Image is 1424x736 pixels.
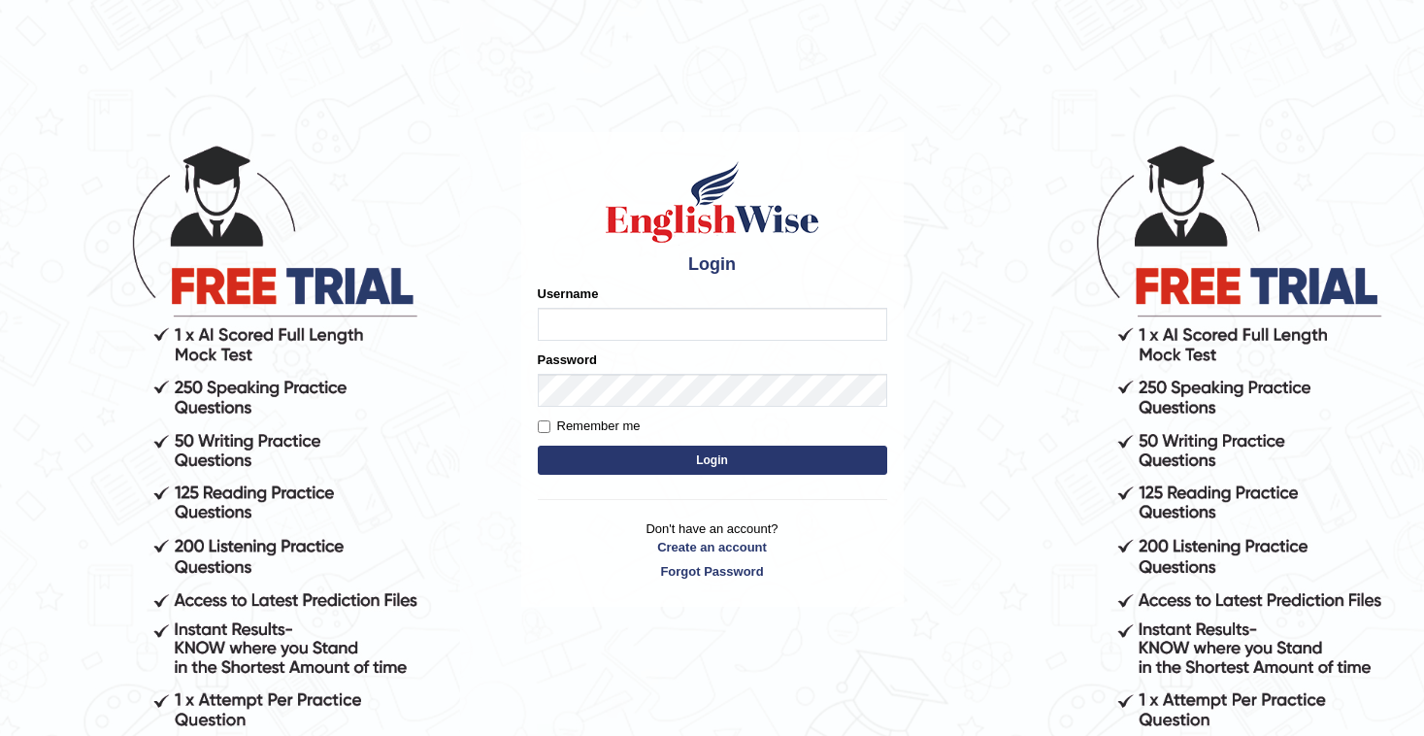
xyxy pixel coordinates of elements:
[538,446,887,475] button: Login
[538,538,887,556] a: Create an account
[538,351,597,369] label: Password
[602,158,823,246] img: Logo of English Wise sign in for intelligent practice with AI
[538,562,887,581] a: Forgot Password
[538,420,550,433] input: Remember me
[538,417,641,436] label: Remember me
[538,255,887,275] h4: Login
[538,284,599,303] label: Username
[538,519,887,580] p: Don't have an account?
